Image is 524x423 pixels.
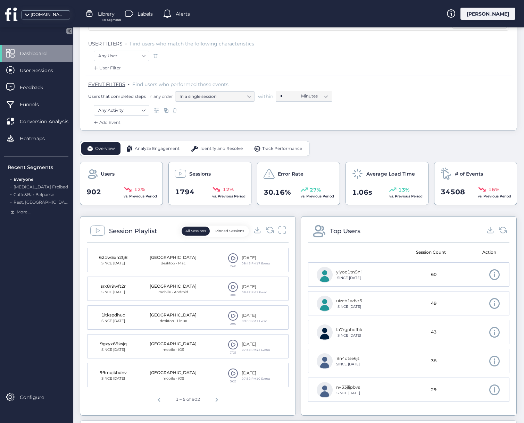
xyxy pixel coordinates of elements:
span: Overview [95,145,115,152]
span: For Segments [102,18,121,22]
span: 38 [431,358,436,364]
div: desktop · Linux [150,318,197,324]
span: 29 [431,387,436,393]
button: Pinned Sessions [211,227,248,236]
div: nv33jljpbvs [336,384,360,391]
span: 49 [431,300,436,307]
span: Everyone [14,177,33,182]
div: 00:00 [228,294,238,296]
div: SINCE [DATE] [96,261,131,266]
span: 27% [310,186,321,194]
div: 00:26 [228,380,238,383]
span: Sessions [189,170,211,178]
div: 08:00 PMㅤ1 Event [242,319,267,323]
span: 1.06s [352,187,372,198]
span: vs. Previous Period [124,194,157,198]
span: . [10,183,11,189]
div: SINCE [DATE] [336,304,362,310]
span: EVENT FILTERS [88,81,125,87]
div: Recent Segments [8,163,68,171]
span: vs. Previous Period [389,194,423,198]
span: vs. Previous Period [478,194,511,198]
div: 07:32 PMㅤ10 Events [242,377,270,381]
span: Average Load Time [366,170,415,178]
div: 1 – 5 of 902 [173,394,203,406]
span: User Sessions [20,67,64,74]
div: 1ltkspdhuc [96,312,131,319]
div: 99mqikbdnv [96,370,131,376]
span: Dashboard [20,50,57,57]
div: [GEOGRAPHIC_DATA] [150,370,197,376]
span: 16% [488,186,499,193]
div: User Filter [92,65,121,71]
div: yiyoq1tn5ni [336,269,361,276]
div: 9n4dtse6jt [336,355,360,362]
span: Track Performance [262,145,302,152]
div: mobile · iOS [150,347,197,353]
span: Find users who match the following characteristics [130,41,254,47]
div: SINCE [DATE] [336,362,360,367]
div: Add Event [92,119,120,126]
span: # of Events [455,170,483,178]
div: srx8r9wft2r [96,283,131,290]
div: Top Users [330,226,360,236]
div: [GEOGRAPHIC_DATA] [150,312,197,319]
span: . [10,175,11,182]
div: [PERSON_NAME] [460,8,515,20]
div: mobile · Android [150,289,197,295]
div: 9gxyx69ksjq [96,341,131,347]
div: desktop · Mac [150,261,197,266]
div: uizeb1wfvr5 [336,298,362,304]
div: 08:45 PMㅤ17 Events [242,261,270,266]
div: [DATE] [242,284,267,290]
span: 30.16% [264,187,291,198]
span: vs. Previous Period [301,194,334,198]
div: fa7rgphqfhk [336,327,362,333]
span: [MEDICAL_DATA] Freibad [14,184,68,189]
div: [GEOGRAPHIC_DATA] [150,341,197,347]
span: Conversion Analysis [20,118,79,125]
div: [DATE] [242,312,267,319]
span: 43 [431,329,436,336]
span: Configure [20,394,55,401]
mat-header-cell: Session Count [406,243,456,262]
span: More ... [17,209,32,215]
span: Feedback [20,84,53,91]
span: Funnels [20,101,49,108]
span: USER FILTERS [88,41,123,47]
span: 12% [223,186,234,193]
nz-select-item: Any Activity [98,105,145,116]
span: . [128,80,130,87]
div: Session Playlist [109,226,157,236]
span: vs. Previous Period [212,194,246,198]
div: [DATE] [242,255,270,261]
span: 60 [431,271,436,278]
div: 621w5xh2tj8 [96,254,131,261]
button: Next page [210,392,224,406]
span: within [258,93,273,100]
span: . [10,191,11,197]
div: SINCE [DATE] [96,376,131,381]
nz-select-item: Minutes [301,91,327,101]
span: Rest. [GEOGRAPHIC_DATA] [14,200,72,205]
span: Users [101,170,115,178]
div: SINCE [DATE] [96,318,131,324]
mat-header-cell: Action [456,243,505,262]
span: in any order [147,93,173,99]
span: Labels [138,10,153,18]
div: 07:38 PMㅤ43 Events [242,348,270,352]
span: Alerts [176,10,190,18]
span: Library [98,10,115,18]
span: Error Rate [278,170,303,178]
div: [DATE] [242,341,270,348]
div: SINCE [DATE] [96,347,131,353]
div: [DOMAIN_NAME] [31,11,65,18]
div: [DATE] [242,370,270,377]
span: 1794 [175,187,194,197]
div: SINCE [DATE] [336,390,360,396]
span: Users that completed steps [88,93,146,99]
span: Identify and Resolve [200,145,243,152]
div: 00:00 [228,322,238,325]
span: . [125,39,127,46]
div: SINCE [DATE] [96,289,131,295]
